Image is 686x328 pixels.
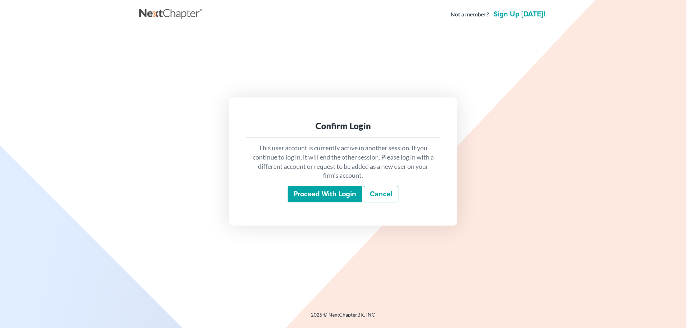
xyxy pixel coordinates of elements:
[252,143,434,180] p: This user account is currently active in another session. If you continue to log in, it will end ...
[492,11,547,18] a: Sign up [DATE]!
[451,10,489,19] strong: Not a member?
[139,311,547,324] div: 2025 © NextChapterBK, INC
[364,186,398,202] a: Cancel
[288,186,362,202] input: Proceed with login
[252,120,434,132] div: Confirm Login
